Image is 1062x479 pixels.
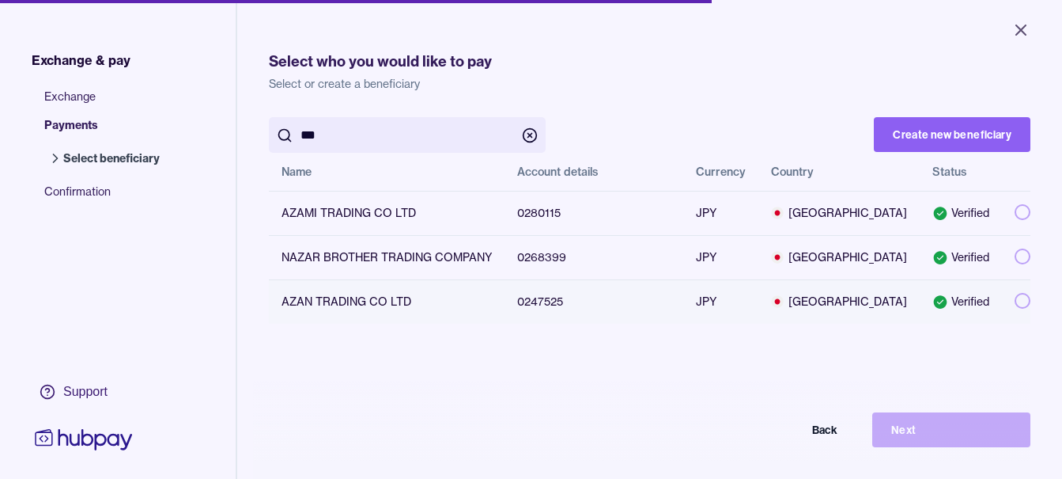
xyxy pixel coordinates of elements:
[932,294,989,310] div: Verified
[300,117,514,153] input: search
[505,153,683,191] th: Account details
[505,279,683,324] td: 0247525
[683,191,758,235] td: JPY
[63,383,108,401] div: Support
[874,117,1030,152] button: Create new beneficiary
[44,117,176,146] span: Payments
[44,89,176,117] span: Exchange
[771,205,907,221] span: [GEOGRAPHIC_DATA]
[32,51,130,70] span: Exchange & pay
[269,279,505,324] td: AZAN TRADING CO LTD
[932,249,989,265] div: Verified
[32,375,136,409] a: Support
[505,191,683,235] td: 0280115
[683,153,758,191] th: Currency
[920,153,1002,191] th: Status
[269,191,505,235] td: AZAMI TRADING CO LTD
[269,235,505,279] td: NAZAR BROTHER TRADING COMPANY
[269,76,1030,92] p: Select or create a beneficiary
[771,249,907,265] span: [GEOGRAPHIC_DATA]
[992,13,1049,48] button: Close
[771,294,907,310] span: [GEOGRAPHIC_DATA]
[683,235,758,279] td: JPY
[269,51,1030,73] h1: Select who you would like to pay
[505,235,683,279] td: 0268399
[44,184,176,212] span: Confirmation
[698,412,856,447] button: Back
[758,153,920,191] th: Country
[269,153,505,191] th: Name
[683,279,758,324] td: JPY
[63,150,160,166] span: Select beneficiary
[932,205,989,221] div: Verified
